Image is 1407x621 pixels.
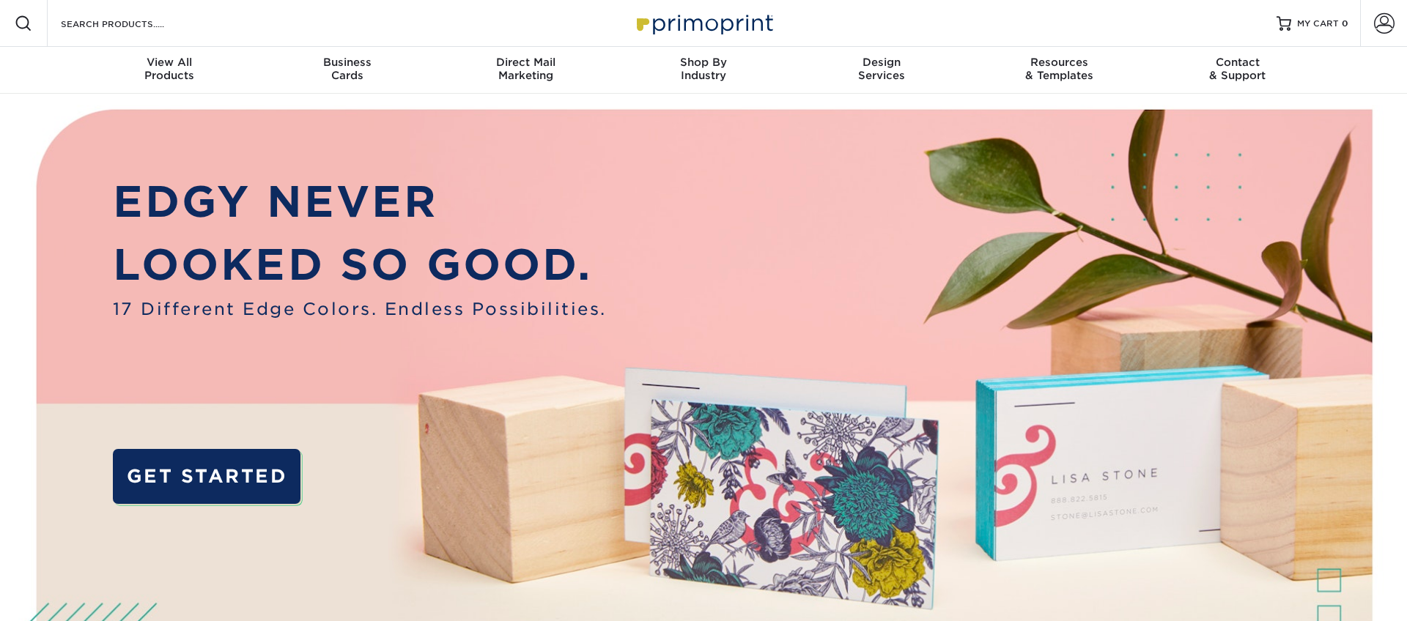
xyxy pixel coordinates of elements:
[792,56,970,69] span: Design
[259,56,437,69] span: Business
[81,56,259,82] div: Products
[615,56,793,69] span: Shop By
[437,47,615,94] a: Direct MailMarketing
[1148,56,1326,82] div: & Support
[259,56,437,82] div: Cards
[259,47,437,94] a: BusinessCards
[970,56,1148,69] span: Resources
[1148,56,1326,69] span: Contact
[437,56,615,82] div: Marketing
[970,47,1148,94] a: Resources& Templates
[1297,18,1339,30] span: MY CART
[81,47,259,94] a: View AllProducts
[113,449,301,505] a: GET STARTED
[1342,18,1348,29] span: 0
[792,47,970,94] a: DesignServices
[113,297,607,322] span: 17 Different Edge Colors. Endless Possibilities.
[792,56,970,82] div: Services
[59,15,202,32] input: SEARCH PRODUCTS.....
[1148,47,1326,94] a: Contact& Support
[81,56,259,69] span: View All
[615,47,793,94] a: Shop ByIndustry
[113,171,607,234] p: EDGY NEVER
[615,56,793,82] div: Industry
[437,56,615,69] span: Direct Mail
[970,56,1148,82] div: & Templates
[113,234,607,297] p: LOOKED SO GOOD.
[630,7,777,39] img: Primoprint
